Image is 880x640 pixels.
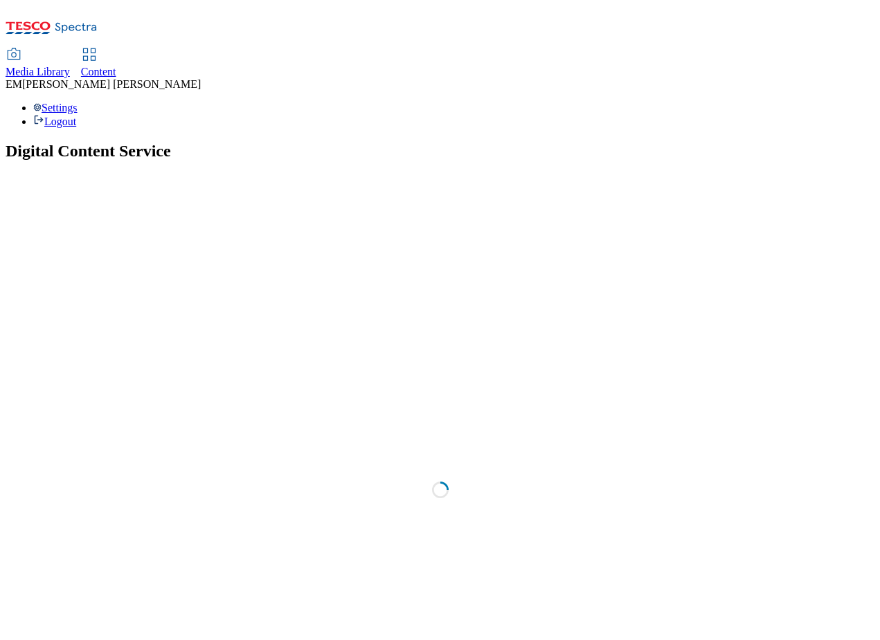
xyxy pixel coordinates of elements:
[81,66,116,77] span: Content
[33,116,76,127] a: Logout
[81,49,116,78] a: Content
[33,102,78,113] a: Settings
[6,78,22,90] span: EM
[6,66,70,77] span: Media Library
[6,142,874,161] h1: Digital Content Service
[6,49,70,78] a: Media Library
[22,78,201,90] span: [PERSON_NAME] [PERSON_NAME]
